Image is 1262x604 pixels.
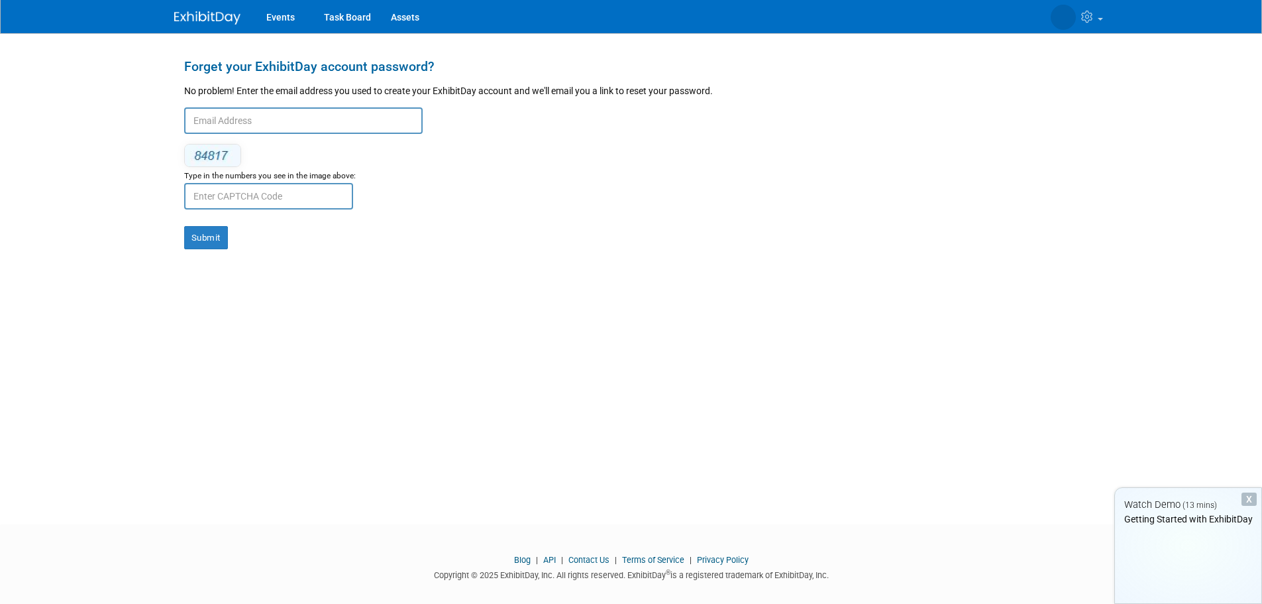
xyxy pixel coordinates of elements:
[697,555,749,565] a: Privacy Policy
[611,555,620,565] span: |
[184,81,1098,107] div: No problem! Enter the email address you used to create your ExhibitDay account and we'll email yo...
[543,555,556,565] a: API
[1115,498,1261,512] div: Watch Demo
[568,555,609,565] a: Contact Us
[1183,501,1217,510] span: (13 mins)
[1115,513,1261,526] div: Getting Started with ExhibitDay
[1051,5,1076,30] img: Christi Fabela
[184,226,228,249] button: Submit
[686,555,695,565] span: |
[514,555,531,565] a: Blog
[622,555,684,565] a: Terms of Service
[184,171,356,180] small: Type in the numbers you see in the image above:
[184,183,353,210] input: Enter CAPTCHA Code
[184,144,241,168] img: CAPTCHA image
[1241,493,1257,506] div: Dismiss
[558,555,566,565] span: |
[174,11,240,25] img: ExhibitDay
[184,60,1098,74] h1: Forget your ExhibitDay account password?
[184,107,423,134] input: Email Address
[533,555,541,565] span: |
[666,569,670,576] sup: ®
